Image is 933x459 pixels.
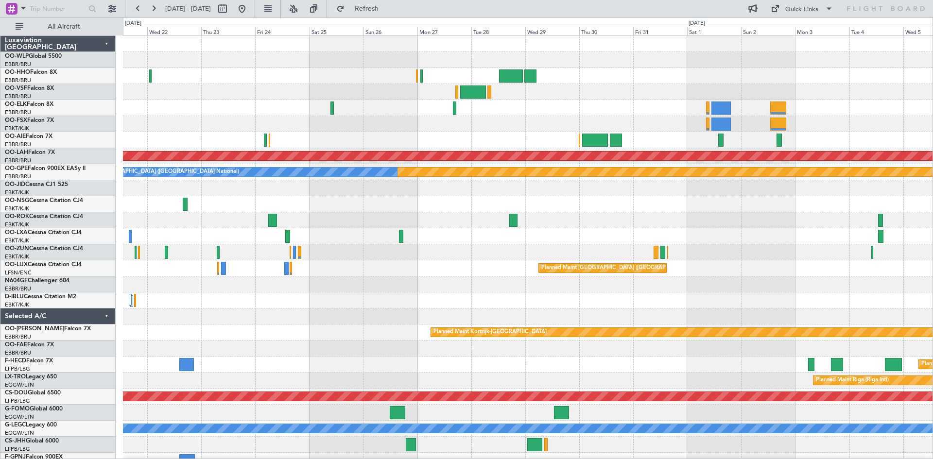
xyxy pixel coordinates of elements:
[5,102,53,107] a: OO-ELKFalcon 8X
[689,19,705,28] div: [DATE]
[5,61,31,68] a: EBBR/BRU
[5,406,63,412] a: G-FOMOGlobal 6000
[795,27,849,35] div: Mon 3
[5,326,64,332] span: OO-[PERSON_NAME]
[5,253,29,260] a: EBKT/KJK
[633,27,687,35] div: Fri 31
[5,349,31,357] a: EBBR/BRU
[5,422,57,428] a: G-LEGCLegacy 600
[310,27,363,35] div: Sat 25
[125,19,141,28] div: [DATE]
[5,374,26,380] span: LX-TRO
[785,5,818,15] div: Quick Links
[5,69,30,75] span: OO-HHO
[525,27,579,35] div: Wed 29
[5,150,28,155] span: OO-LAH
[5,413,34,421] a: EGGW/LTN
[5,374,57,380] a: LX-TROLegacy 650
[5,141,31,148] a: EBBR/BRU
[5,221,29,228] a: EBKT/KJK
[5,358,53,364] a: F-HECDFalcon 7X
[5,342,27,348] span: OO-FAE
[11,19,105,34] button: All Aircraft
[147,27,201,35] div: Wed 22
[5,278,28,284] span: N604GF
[5,125,29,132] a: EBKT/KJK
[5,445,30,453] a: LFPB/LBG
[363,27,417,35] div: Sun 26
[5,294,24,300] span: D-IBLU
[5,150,55,155] a: OO-LAHFalcon 7X
[5,134,26,139] span: OO-AIE
[165,4,211,13] span: [DATE] - [DATE]
[541,261,694,275] div: Planned Maint [GEOGRAPHIC_DATA] ([GEOGRAPHIC_DATA])
[5,166,86,171] a: OO-GPEFalcon 900EX EASy II
[687,27,741,35] div: Sat 1
[5,53,29,59] span: OO-WLP
[5,301,29,308] a: EBKT/KJK
[5,237,29,244] a: EBKT/KJK
[201,27,255,35] div: Thu 23
[5,53,62,59] a: OO-WLPGlobal 5500
[5,422,26,428] span: G-LEGC
[5,262,28,268] span: OO-LUX
[471,27,525,35] div: Tue 28
[5,182,68,187] a: OO-JIDCessna CJ1 525
[579,27,633,35] div: Thu 30
[76,165,239,179] div: No Crew [GEOGRAPHIC_DATA] ([GEOGRAPHIC_DATA] National)
[5,246,29,252] span: OO-ZUN
[5,390,61,396] a: CS-DOUGlobal 6500
[5,438,59,444] a: CS-JHHGlobal 6000
[5,438,26,444] span: CS-JHH
[5,118,27,123] span: OO-FSX
[5,198,83,204] a: OO-NSGCessna Citation CJ4
[5,390,28,396] span: CS-DOU
[5,198,29,204] span: OO-NSG
[5,342,54,348] a: OO-FAEFalcon 7X
[5,285,31,292] a: EBBR/BRU
[5,205,29,212] a: EBKT/KJK
[30,1,86,16] input: Trip Number
[766,1,838,17] button: Quick Links
[5,230,82,236] a: OO-LXACessna Citation CJ4
[5,278,69,284] a: N604GFChallenger 604
[5,85,54,91] a: OO-VSFFalcon 8X
[255,27,309,35] div: Fri 24
[849,27,903,35] div: Tue 4
[5,189,29,196] a: EBKT/KJK
[5,262,82,268] a: OO-LUXCessna Citation CJ4
[417,27,471,35] div: Mon 27
[5,157,31,164] a: EBBR/BRU
[5,365,30,373] a: LFPB/LBG
[5,77,31,84] a: EBBR/BRU
[5,109,31,116] a: EBBR/BRU
[5,102,27,107] span: OO-ELK
[5,182,25,187] span: OO-JID
[5,230,28,236] span: OO-LXA
[5,69,57,75] a: OO-HHOFalcon 8X
[5,406,30,412] span: G-FOMO
[5,85,27,91] span: OO-VSF
[816,373,889,388] div: Planned Maint Riga (Riga Intl)
[5,166,28,171] span: OO-GPE
[741,27,795,35] div: Sun 2
[5,173,31,180] a: EBBR/BRU
[5,214,83,220] a: OO-ROKCessna Citation CJ4
[5,333,31,340] a: EBBR/BRU
[5,269,32,276] a: LFSN/ENC
[25,23,103,30] span: All Aircraft
[5,358,26,364] span: F-HECD
[5,118,54,123] a: OO-FSXFalcon 7X
[5,134,52,139] a: OO-AIEFalcon 7X
[5,93,31,100] a: EBBR/BRU
[5,429,34,437] a: EGGW/LTN
[5,381,34,389] a: EGGW/LTN
[5,294,76,300] a: D-IBLUCessna Citation M2
[5,214,29,220] span: OO-ROK
[332,1,390,17] button: Refresh
[346,5,387,12] span: Refresh
[433,325,547,340] div: Planned Maint Kortrijk-[GEOGRAPHIC_DATA]
[5,326,91,332] a: OO-[PERSON_NAME]Falcon 7X
[5,246,83,252] a: OO-ZUNCessna Citation CJ4
[5,397,30,405] a: LFPB/LBG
